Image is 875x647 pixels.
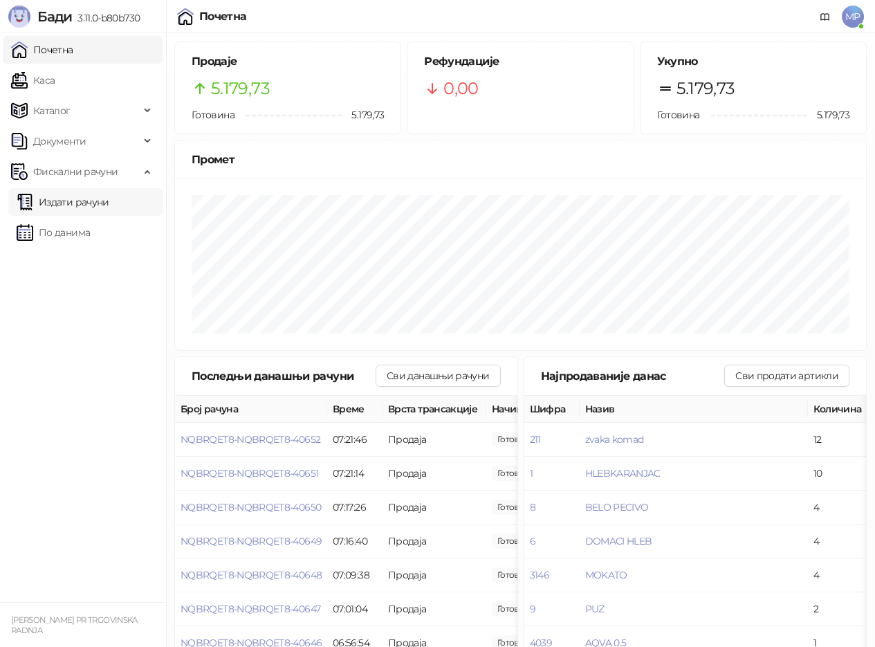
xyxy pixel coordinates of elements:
span: Документи [33,127,86,155]
span: Каталог [33,97,71,125]
span: MP [842,6,864,28]
td: 4 [808,525,870,558]
td: 07:16:40 [327,525,383,558]
button: NQBRQET8-NQBRQET8-40648 [181,569,322,581]
th: Назив [580,396,808,423]
span: 90,00 [492,500,539,515]
td: Продаја [383,558,486,592]
div: Последњи данашњи рачуни [192,367,376,385]
td: 10 [808,457,870,491]
span: 180,00 [492,466,539,481]
button: DOMACI HLEB [585,535,652,547]
td: 4 [808,491,870,525]
a: Издати рачуни [17,188,109,216]
button: 3146 [530,569,549,581]
span: 0,00 [443,75,478,102]
td: 07:21:46 [327,423,383,457]
button: zvaka komad [585,433,644,446]
td: 2 [808,592,870,626]
span: 5.179,73 [342,107,384,122]
span: 5.179,73 [211,75,270,102]
span: 261,00 [492,601,539,617]
th: Време [327,396,383,423]
span: 2.389,28 [492,534,539,549]
span: 3.11.0-b80b730 [72,12,140,24]
button: NQBRQET8-NQBRQET8-40649 [181,535,322,547]
button: 9 [530,603,535,615]
td: Продаја [383,457,486,491]
button: NQBRQET8-NQBRQET8-40650 [181,501,321,513]
td: 07:09:38 [327,558,383,592]
span: Готовина [192,109,234,121]
button: HLEBKARANJAC [585,467,661,480]
th: Количина [808,396,870,423]
td: Продаја [383,525,486,558]
div: Почетна [199,11,247,22]
button: 1 [530,467,533,480]
div: Најпродаваније данас [541,367,725,385]
h5: Рефундације [424,53,616,70]
span: 5.179,73 [807,107,849,122]
button: 211 [530,433,541,446]
td: Продаја [383,491,486,525]
button: NQBRQET8-NQBRQET8-40651 [181,467,318,480]
button: NQBRQET8-NQBRQET8-40647 [181,603,320,615]
th: Врста трансакције [383,396,486,423]
button: NQBRQET8-NQBRQET8-40652 [181,433,320,446]
img: Logo [8,6,30,28]
td: 12 [808,423,870,457]
div: Промет [192,151,849,168]
td: 07:21:14 [327,457,383,491]
td: 4 [808,558,870,592]
button: 6 [530,535,535,547]
span: Готовина [657,109,700,121]
span: 564,45 [492,567,539,583]
a: Почетна [11,36,73,64]
h5: Укупно [657,53,849,70]
td: Продаја [383,592,486,626]
span: Бади [37,8,72,25]
a: Каса [11,66,55,94]
button: Сви продати артикли [724,365,849,387]
td: 07:17:26 [327,491,383,525]
button: BELO PECIVO [585,501,649,513]
a: Документација [814,6,836,28]
a: По данима [17,219,90,246]
small: [PERSON_NAME] PR TRGOVINSKA RADNJA [11,615,138,635]
td: Продаја [383,423,486,457]
span: 221,00 [492,432,539,447]
th: Шифра [524,396,580,423]
td: 07:01:04 [327,592,383,626]
th: Начини плаћања [486,396,625,423]
th: Број рачуна [175,396,327,423]
button: PUZ [585,603,605,615]
button: MOKATO [585,569,627,581]
button: 8 [530,501,535,513]
button: Сви данашњи рачуни [376,365,500,387]
h5: Продаје [192,53,384,70]
span: 5.179,73 [676,75,735,102]
span: Фискални рачуни [33,158,118,185]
